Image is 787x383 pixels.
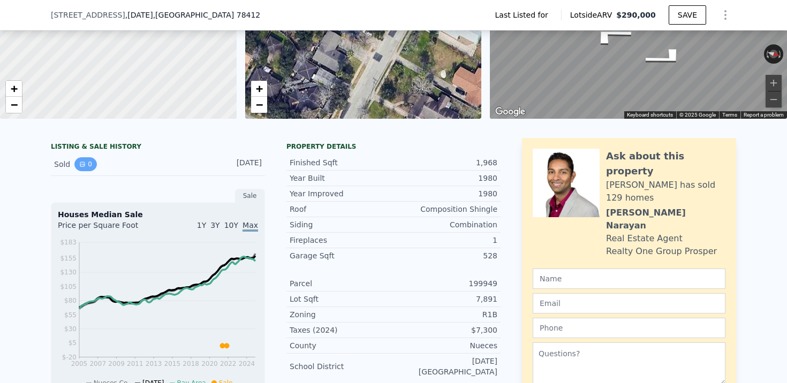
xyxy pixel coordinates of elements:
[146,360,162,367] tspan: 2013
[74,157,97,171] button: View historical data
[6,81,22,97] a: Zoom in
[58,209,258,220] div: Houses Median Sale
[64,325,77,333] tspan: $30
[290,204,393,215] div: Roof
[393,219,497,230] div: Combination
[243,221,258,232] span: Max
[627,42,707,73] path: Go Northeast, Paloma St
[197,221,206,229] span: 1Y
[11,82,18,95] span: +
[290,325,393,335] div: Taxes (2024)
[763,48,784,60] button: Reset the view
[393,188,497,199] div: 1980
[393,204,497,215] div: Composition Shingle
[6,97,22,113] a: Zoom out
[393,309,497,320] div: R1B
[286,142,501,151] div: Property details
[11,98,18,111] span: −
[108,360,125,367] tspan: 2009
[495,10,553,20] span: Last Listed for
[64,311,77,319] tspan: $55
[606,206,725,232] div: [PERSON_NAME] Narayan
[606,245,717,258] div: Realty One Group Prosper
[220,360,237,367] tspan: 2022
[239,360,255,367] tspan: 2024
[679,112,716,118] span: © 2025 Google
[393,340,497,351] div: Nueces
[69,339,77,347] tspan: $5
[533,269,725,289] input: Name
[606,149,725,179] div: Ask about this property
[60,255,77,262] tspan: $155
[214,157,262,171] div: [DATE]
[290,309,393,320] div: Zoning
[251,81,267,97] a: Zoom in
[533,318,725,338] input: Phone
[669,5,706,25] button: SAVE
[493,105,528,119] img: Google
[89,360,106,367] tspan: 2007
[164,360,181,367] tspan: 2015
[290,340,393,351] div: County
[290,188,393,199] div: Year Improved
[201,360,218,367] tspan: 2020
[58,220,158,237] div: Price per Square Foot
[393,294,497,304] div: 7,891
[393,173,497,183] div: 1980
[251,97,267,113] a: Zoom out
[744,112,784,118] a: Report a problem
[393,157,497,168] div: 1,968
[60,283,77,290] tspan: $105
[210,221,220,229] span: 3Y
[60,269,77,276] tspan: $130
[764,44,770,64] button: Rotate counterclockwise
[715,4,736,26] button: Show Options
[54,157,149,171] div: Sold
[62,354,77,361] tspan: $-20
[393,278,497,289] div: 199949
[606,232,683,245] div: Real Estate Agent
[51,142,265,153] div: LISTING & SALE HISTORY
[127,360,143,367] tspan: 2011
[255,82,262,95] span: +
[290,278,393,289] div: Parcel
[183,360,199,367] tspan: 2018
[60,239,77,246] tspan: $183
[51,10,125,20] span: [STREET_ADDRESS]
[290,157,393,168] div: Finished Sqft
[778,44,784,64] button: Rotate clockwise
[533,293,725,313] input: Email
[393,235,497,246] div: 1
[627,111,673,119] button: Keyboard shortcuts
[125,10,260,20] span: , [DATE]
[393,356,497,377] div: [DATE][GEOGRAPHIC_DATA]
[290,294,393,304] div: Lot Sqft
[570,10,616,20] span: Lotside ARV
[766,91,782,108] button: Zoom out
[290,361,393,372] div: School District
[766,75,782,91] button: Zoom in
[393,250,497,261] div: 528
[290,250,393,261] div: Garage Sqft
[606,179,725,204] div: [PERSON_NAME] has sold 129 homes
[571,20,650,51] path: Go Southwest, Paloma St
[493,105,528,119] a: Open this area in Google Maps (opens a new window)
[235,189,265,203] div: Sale
[290,173,393,183] div: Year Built
[290,219,393,230] div: Siding
[616,11,656,19] span: $290,000
[393,325,497,335] div: $7,300
[255,98,262,111] span: −
[224,221,238,229] span: 10Y
[71,360,88,367] tspan: 2005
[290,235,393,246] div: Fireplaces
[153,11,261,19] span: , [GEOGRAPHIC_DATA] 78412
[722,112,737,118] a: Terms
[64,297,77,304] tspan: $80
